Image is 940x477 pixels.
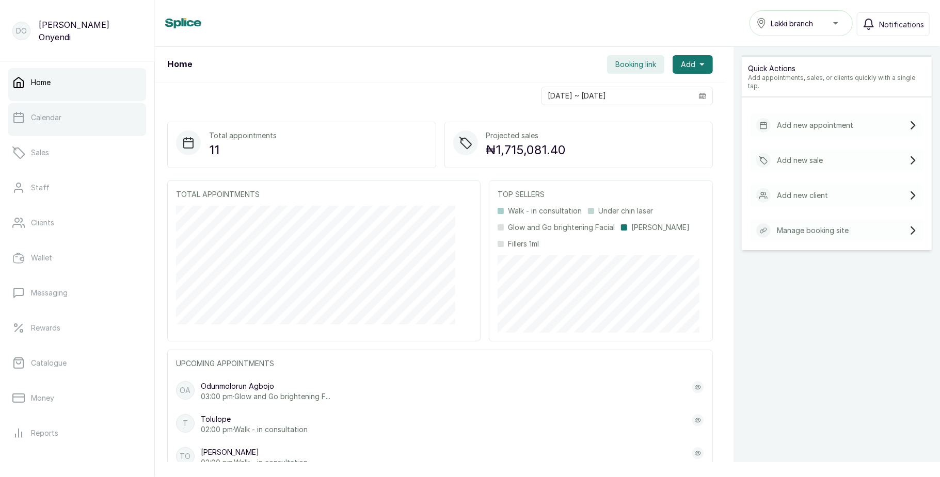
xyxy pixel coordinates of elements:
button: Add [673,55,713,74]
a: Money [8,384,146,413]
p: 03:00 pm · Glow and Go brightening F... [201,391,330,402]
p: Wallet [31,253,52,263]
p: Messaging [31,288,68,298]
p: Reports [31,428,58,438]
button: Lekki branch [750,10,853,36]
a: Catalogue [8,349,146,377]
p: 02:00 pm · Walk - in consultation [201,457,308,468]
a: Messaging [8,278,146,307]
p: Sales [31,147,49,158]
p: OA [180,385,191,396]
p: Calendar [31,112,61,123]
p: Manage booking site [777,225,849,236]
p: 11 [209,141,277,159]
p: Fillers 1ml [508,239,539,249]
p: Add new sale [777,155,823,166]
input: Select date [542,87,693,105]
p: Odunmolorun Agbojo [201,381,330,391]
p: DO [16,26,27,36]
button: Notifications [857,12,930,36]
p: UPCOMING APPOINTMENTS [176,358,704,369]
p: Tolulope [201,414,308,424]
p: TO [180,451,191,462]
p: Glow and Go brightening Facial [508,222,615,233]
h1: Home [167,58,192,71]
p: Walk - in consultation [508,206,582,216]
p: Quick Actions [748,63,926,74]
a: Rewards [8,314,146,342]
span: Lekki branch [771,18,813,29]
p: Total appointments [209,130,277,141]
p: T [183,418,188,429]
p: Projected sales [486,130,566,141]
button: Booking link [607,55,664,74]
p: [PERSON_NAME] [631,222,690,233]
p: TOP SELLERS [498,189,704,200]
p: TOTAL APPOINTMENTS [176,189,472,200]
svg: calendar [699,92,706,100]
p: ₦1,715,081.40 [486,141,566,159]
p: [PERSON_NAME] Onyendi [39,19,142,43]
p: Rewards [31,323,60,333]
a: Calendar [8,103,146,132]
p: Home [31,77,51,88]
span: Notifications [879,19,924,30]
p: [PERSON_NAME] [201,447,308,457]
span: Add [681,59,695,70]
p: 02:00 pm · Walk - in consultation [201,424,308,435]
p: Under chin laser [598,206,653,216]
p: Add appointments, sales, or clients quickly with a single tap. [748,74,926,90]
a: Staff [8,173,146,202]
a: Reports [8,419,146,448]
p: Add new appointment [777,120,853,130]
a: Home [8,68,146,97]
p: Money [31,393,54,403]
a: Clients [8,208,146,237]
span: Booking link [615,59,656,70]
p: Clients [31,218,54,228]
p: Add new client [777,190,828,201]
p: Catalogue [31,358,67,368]
a: Sales [8,138,146,167]
a: Wallet [8,243,146,272]
p: Staff [31,183,50,193]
